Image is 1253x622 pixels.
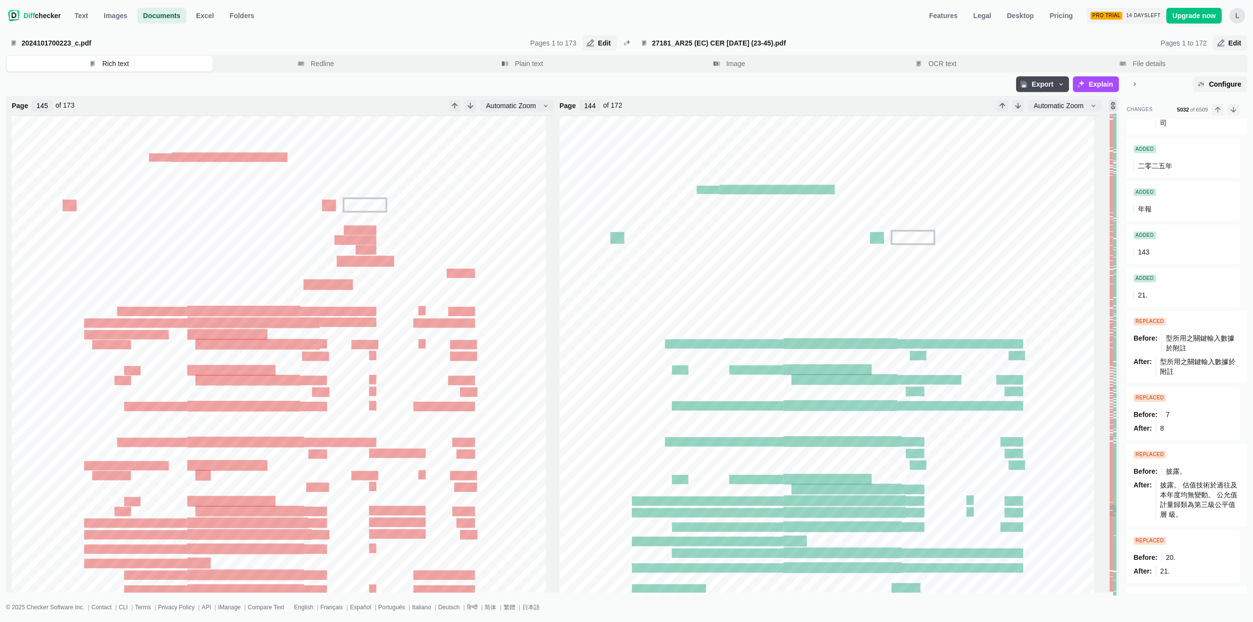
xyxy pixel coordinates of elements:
span: Before: [1134,410,1158,419]
button: Previous Page [449,100,461,112]
span: Diff [23,12,35,20]
div: Replaced [1134,394,1166,402]
span: 5032 [1177,107,1189,113]
span: Configure [1207,79,1243,89]
span: 27181_AR25 (EC) CER [DATE] (23-45).pdf [650,38,1151,48]
button: Image [627,56,833,71]
button: Automatic Zoom [480,100,554,112]
span: Edit [1227,38,1243,48]
span: 型所用之關鍵輸入數據於附註 [1166,334,1234,352]
button: Plain text [420,56,626,71]
span: Features [927,11,959,21]
div: Replaced [1134,318,1166,325]
button: Edit [582,35,617,51]
button: Minimize sidebar [1127,76,1142,92]
a: 日本語 [522,604,540,611]
a: Pricing [1044,8,1078,23]
label: 2024101700223_c.pdf upload [6,35,524,51]
div: Added [1134,145,1156,153]
a: Deutsch [438,604,460,611]
span: 2024101700223_c.pdf [20,38,520,48]
a: Excel [190,8,220,23]
span: Images [102,11,129,21]
span: Folders [228,11,256,21]
span: Automatic Zoom [484,101,538,111]
button: Previous Page [997,100,1008,112]
li: © 2025 Checker Software Inc. [6,602,92,612]
div: of [55,100,74,110]
a: Desktop [1001,8,1040,23]
span: OCR text [927,59,959,69]
button: Swap diffs [621,37,632,49]
span: 172 [611,101,622,109]
a: Contact [92,604,112,611]
a: Português [378,604,405,611]
span: 披露。 [1166,467,1186,475]
button: Redline [213,56,419,71]
span: Desktop [1005,11,1036,21]
a: API [202,604,211,611]
div: Pages 1 to 172 [1160,38,1207,48]
button: Configure [1193,76,1247,92]
a: iManage [218,604,241,611]
span: 8 [1160,424,1164,432]
div: Replaced [1134,451,1166,459]
button: Next Page [464,100,476,112]
button: Next Change [1228,104,1239,115]
a: Documents [137,8,186,23]
button: Previous Change [1212,104,1224,115]
button: L [1230,8,1245,23]
button: OCR text [834,56,1039,71]
a: English [294,604,313,611]
button: Edit [1213,35,1247,51]
span: 21. [1160,567,1169,575]
span: checker [23,11,61,21]
span: Redline [309,59,336,69]
span: 27181_AR25 (EC) CER 8 October 1820 (23-45).pdf [636,35,1155,51]
div: Changes [1127,107,1153,113]
span: Excel [194,11,216,21]
span: After: [1134,566,1152,576]
span: 20. [1166,553,1175,561]
span: of 6509 [1190,107,1208,113]
span: 年報 [1138,205,1152,213]
button: Export [1016,76,1069,92]
span: Explain [1087,79,1115,89]
button: Lock scroll [1109,100,1117,112]
span: Documents [141,11,182,21]
span: 21. [1138,291,1147,299]
div: of [603,100,622,110]
span: Export [1030,79,1055,89]
button: Next Page [1012,100,1024,112]
a: 繁體 [504,604,515,611]
span: Plain text [513,59,545,69]
button: File details [1041,56,1246,71]
button: Explain [1073,76,1119,92]
a: Italiano [412,604,431,611]
a: Compare Text [248,604,284,611]
strong: Page [12,101,28,111]
span: Pricing [1047,11,1074,21]
span: Image [724,59,747,69]
span: 披露。 估值技術於過往及本年度均無變動。 公允值計量歸類為第三級公平值層 級。 [1160,481,1237,518]
label: 27181_AR25 (EC) CER 8 October 1820 (23-45).pdf upload [636,35,1155,51]
strong: Page [559,101,576,111]
a: Diffchecker [8,8,61,23]
a: Upgrade now [1166,8,1222,23]
a: Terms [135,604,151,611]
span: 143 [1138,248,1149,256]
a: Español [350,604,371,611]
a: Text [69,8,94,23]
a: Features [923,8,963,23]
span: Text [72,11,90,21]
span: File details [1131,59,1167,69]
span: Before: [1134,466,1158,476]
div: Replaced [1134,537,1166,545]
span: Automatic Zoom [1032,101,1086,111]
span: Legal [972,11,994,21]
span: 173 [63,101,74,109]
span: 型所用之關鍵輸入數據於附註 [1160,358,1235,375]
span: Before: [1134,553,1158,562]
span: Rich text [100,59,131,69]
a: Images [98,8,133,23]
